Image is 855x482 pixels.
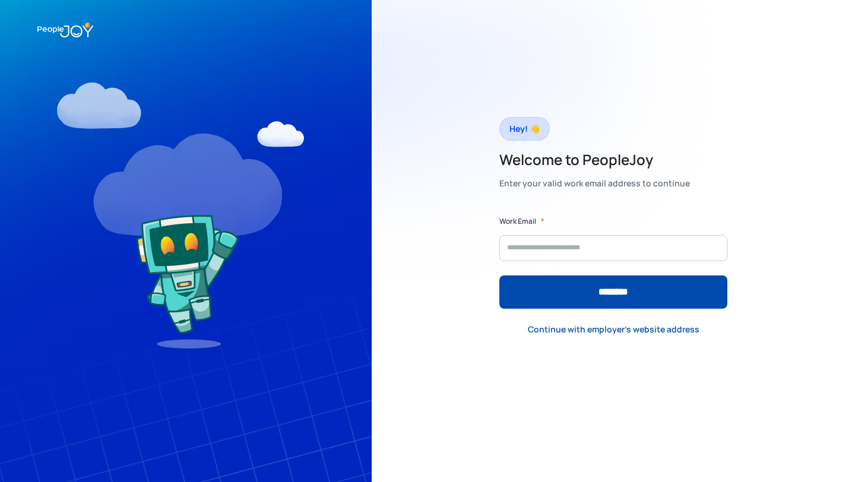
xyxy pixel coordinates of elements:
[499,215,727,309] form: Form
[499,175,690,192] div: Enter your valid work email address to continue
[499,215,536,227] label: Work Email
[518,318,709,342] a: Continue with employer's website address
[528,324,699,335] div: Continue with employer's website address
[509,120,540,137] div: Hey! 👋
[499,150,690,169] h2: Welcome to PeopleJoy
